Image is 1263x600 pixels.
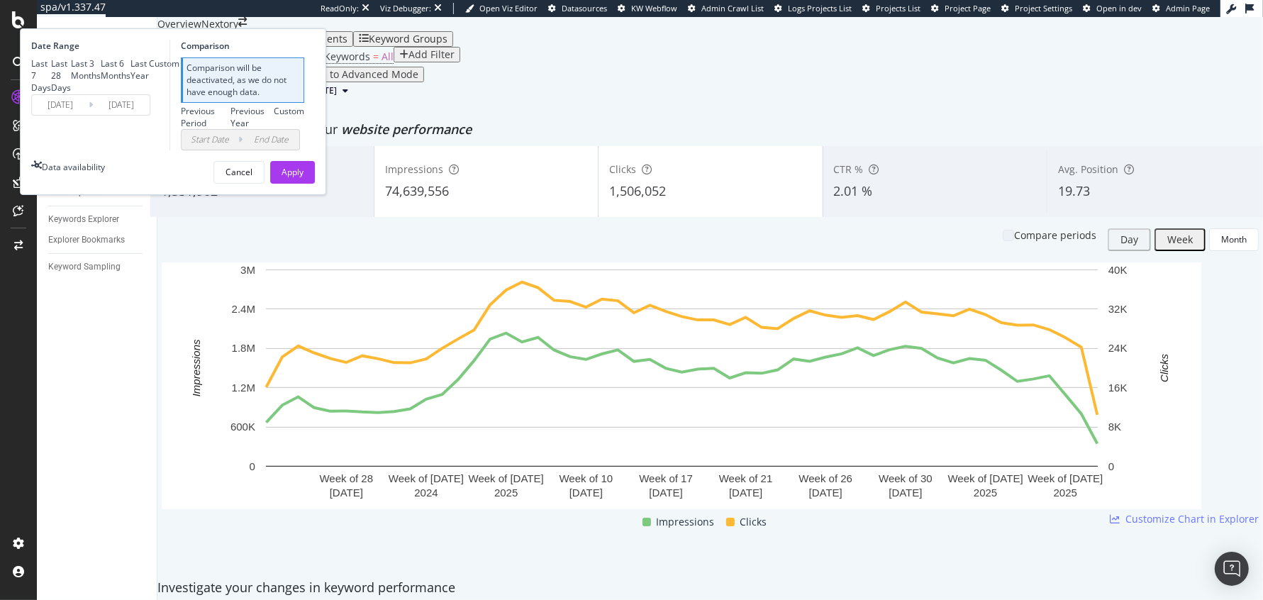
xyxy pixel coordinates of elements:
a: Project Page [931,3,991,14]
text: Week of [DATE] [1028,472,1103,484]
span: Project Settings [1015,3,1072,13]
text: Week of 17 [639,472,693,484]
div: Keywords Explorer [48,212,119,227]
div: Last Year [130,57,149,82]
text: [DATE] [809,487,842,499]
text: 2025 [974,487,997,499]
text: [DATE] [569,487,603,499]
div: Viz Debugger: [380,3,431,14]
div: Last 3 Months [71,57,101,82]
button: Apply [270,161,315,184]
a: Explorer Bookmarks [48,233,147,248]
span: Impressions [385,162,443,176]
a: Open Viz Editor [465,3,538,14]
div: Custom [149,57,179,70]
text: Week of [DATE] [948,472,1023,484]
text: 32K [1108,303,1128,315]
span: Clicks [740,513,767,530]
text: 0 [1108,460,1114,472]
div: Last 7 Days [31,57,51,94]
div: Explorer Bookmarks [48,233,125,248]
div: Previous Period [181,105,230,129]
span: Customize Chart in Explorer [1125,512,1259,526]
span: Project Page [945,3,991,13]
span: KW Webflow [631,3,677,13]
span: website performance [341,121,472,138]
button: Add Filter [394,47,460,62]
div: Add Filter [408,49,455,60]
span: 19.73 [1058,182,1090,199]
text: 8K [1108,421,1121,433]
input: Start Date [182,130,238,150]
span: CTR % [834,162,864,176]
div: Keyword Sampling [48,260,121,274]
text: 3M [240,264,255,276]
span: All [382,50,394,63]
text: Clicks [1158,353,1170,382]
div: Last 6 Months [101,57,130,82]
span: Impressions [657,513,715,530]
div: Last 28 Days [51,57,71,94]
div: Detect big movements in your [157,121,1263,139]
a: Logs Projects List [774,3,852,14]
text: [DATE] [889,487,922,499]
button: Day [1108,228,1151,251]
a: Keywords Explorer [48,212,147,227]
text: Week of 30 [879,472,933,484]
text: 1.8M [232,342,255,354]
text: 2025 [494,487,518,499]
a: Projects List [862,3,920,14]
a: Admin Crawl List [688,3,764,14]
text: 2024 [414,487,438,499]
a: Project Settings [1001,3,1072,14]
a: KW Webflow [618,3,677,14]
span: 1,506,052 [609,182,666,199]
span: Open in dev [1096,3,1142,13]
text: 600K [230,421,255,433]
span: 2.01 % [834,182,873,199]
div: Previous Year [230,105,274,129]
span: Open Viz Editor [479,3,538,13]
div: Investigate your changes in keyword performance [157,579,1263,597]
div: Date Range [31,40,166,52]
div: Comparison will be deactivated, as we do not have enough data. [181,57,304,102]
text: [DATE] [330,487,363,499]
text: 2.4M [232,303,255,315]
a: Keyword Sampling [48,260,147,274]
div: Month [1221,233,1247,245]
div: Week [1167,234,1193,245]
div: Keyword Groups [369,33,447,45]
div: Compare periods [1014,228,1096,243]
span: Admin Crawl List [701,3,764,13]
text: 16K [1108,382,1128,394]
text: Week of 28 [320,472,374,484]
div: Overview [157,17,201,31]
div: Custom [274,105,304,117]
a: Customize Chart in Explorer [1110,512,1259,526]
text: Week of 26 [799,472,853,484]
span: = [373,50,379,63]
a: Datasources [548,3,607,14]
div: Data availability [42,161,105,173]
button: Keyword Groups [353,31,453,47]
input: End Date [243,130,299,150]
text: Week of [DATE] [469,472,544,484]
div: A chart. [162,262,1201,509]
span: Avg. Position [1058,162,1118,176]
input: End Date [93,95,150,115]
div: Nextory [201,17,238,31]
div: Apply [282,166,304,178]
text: 1.2M [232,382,255,394]
text: 24K [1108,342,1128,354]
text: [DATE] [649,487,682,499]
div: Switch to Advanced Mode [296,69,418,80]
text: [DATE] [729,487,762,499]
div: Cancel [226,166,252,178]
div: Open Intercom Messenger [1215,552,1249,586]
span: Datasources [562,3,607,13]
